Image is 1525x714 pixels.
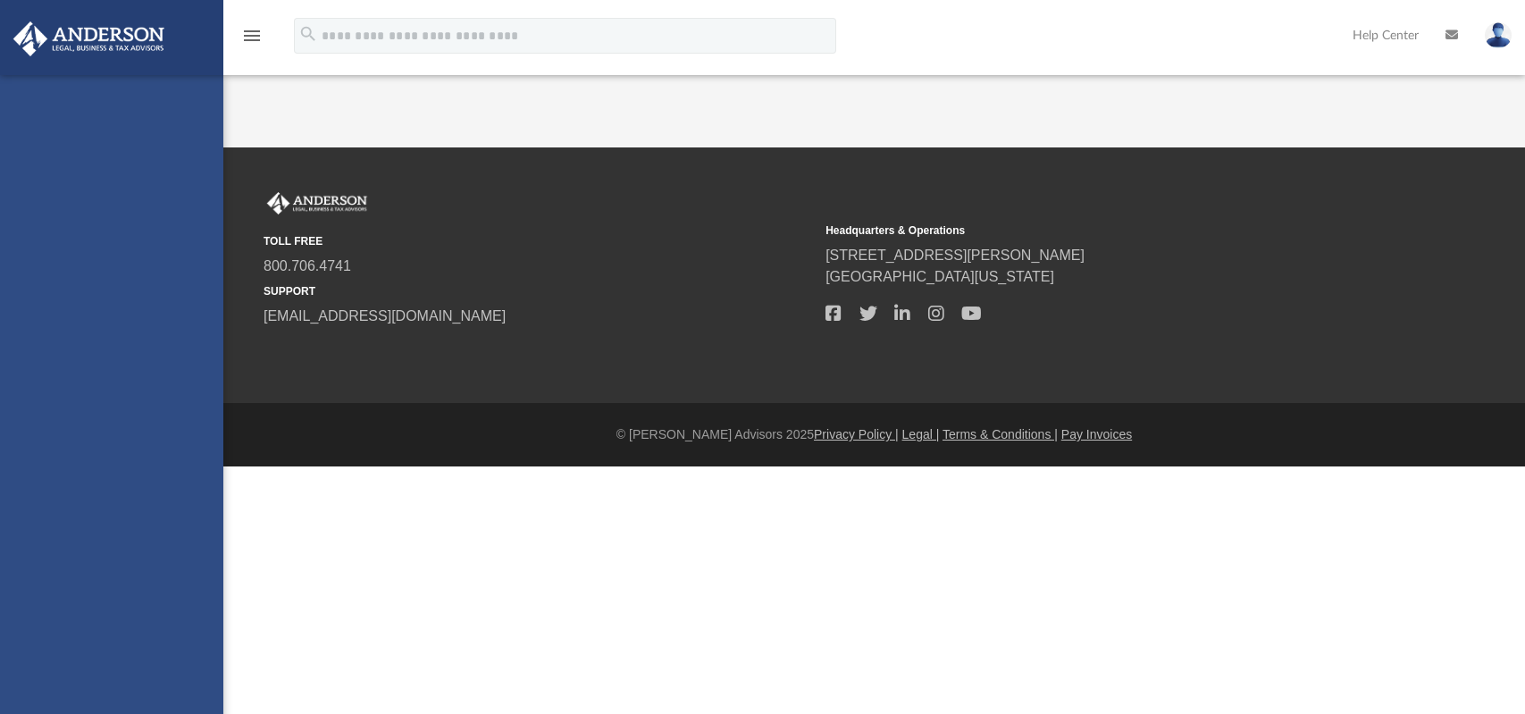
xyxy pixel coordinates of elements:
a: menu [241,34,263,46]
a: Legal | [902,427,940,441]
small: Headquarters & Operations [825,223,1375,239]
div: © [PERSON_NAME] Advisors 2025 [223,425,1525,444]
a: [GEOGRAPHIC_DATA][US_STATE] [825,269,1054,284]
a: [STREET_ADDRESS][PERSON_NAME] [825,248,1085,263]
small: TOLL FREE [264,233,813,249]
a: Pay Invoices [1061,427,1132,441]
a: [EMAIL_ADDRESS][DOMAIN_NAME] [264,308,506,323]
img: Anderson Advisors Platinum Portal [8,21,170,56]
i: search [298,24,318,44]
a: Terms & Conditions | [943,427,1058,441]
small: SUPPORT [264,283,813,299]
img: Anderson Advisors Platinum Portal [264,192,371,215]
a: 800.706.4741 [264,258,351,273]
img: User Pic [1485,22,1512,48]
a: Privacy Policy | [814,427,899,441]
i: menu [241,25,263,46]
